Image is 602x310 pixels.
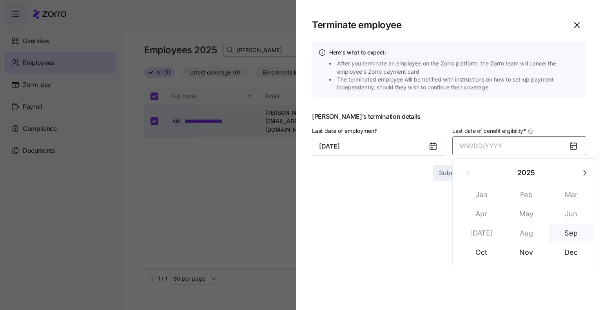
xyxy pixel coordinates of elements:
[504,185,549,204] button: Feb
[504,205,549,223] button: May
[312,113,586,120] span: [PERSON_NAME]’s termination details
[459,243,504,262] button: Oct
[439,168,460,178] span: Submit
[504,243,549,262] button: Nov
[459,142,502,150] span: MM/DD/YYYY
[549,185,593,204] button: Mar
[312,127,379,135] label: Last date of employment
[549,205,593,223] button: Jun
[452,127,526,135] span: Last date of benefit eligibility *
[337,60,582,76] span: After you terminate an employee on the Zorro platform, the Zorro team will cancel the employee's ...
[337,76,582,92] span: The terminated employee will be notified with instructions on how to set-up payment independently...
[504,224,549,243] button: Aug
[312,137,446,156] input: MM/DD/YYYY
[459,205,504,223] button: Apr
[478,163,575,182] button: 2025
[452,136,586,155] button: MM/DD/YYYY
[459,185,504,204] button: Jan
[549,224,593,243] button: Sep
[329,49,580,56] h4: Here's what to expect:
[312,19,561,31] h1: Terminate employee
[459,224,504,243] button: [DATE]
[433,165,466,181] button: Submit
[549,243,593,262] button: Dec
